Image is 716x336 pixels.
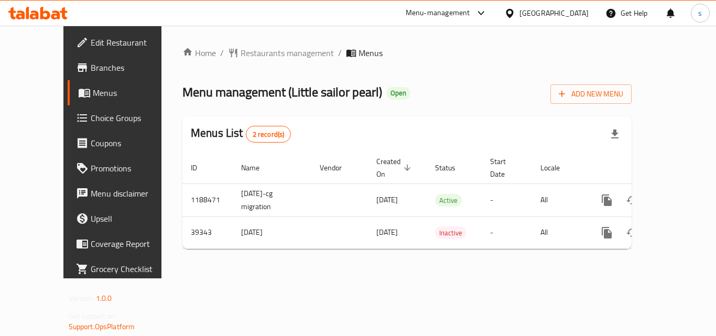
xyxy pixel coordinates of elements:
span: Menu management ( Little sailor pearl ) [182,80,382,104]
span: Open [386,89,410,97]
div: Active [435,194,462,207]
span: Created On [376,155,414,180]
div: Total records count [246,126,291,143]
span: 2 record(s) [246,129,291,139]
span: Menu disclaimer [91,187,175,200]
td: - [482,183,532,216]
td: 1188471 [182,183,233,216]
h2: Menus List [191,125,291,143]
span: Get support on: [69,309,117,323]
span: 1.0.0 [96,291,112,305]
span: Edit Restaurant [91,36,175,49]
button: more [594,188,620,213]
a: Menu disclaimer [68,181,183,206]
nav: breadcrumb [182,47,632,59]
a: Coupons [68,131,183,156]
span: ID [191,161,211,174]
a: Branches [68,55,183,80]
button: more [594,220,620,245]
div: Open [386,87,410,100]
td: All [532,183,586,216]
span: Status [435,161,469,174]
span: Promotions [91,162,175,175]
td: - [482,216,532,248]
span: Coverage Report [91,237,175,250]
button: Add New Menu [550,84,632,104]
td: 39343 [182,216,233,248]
div: Export file [602,122,627,147]
span: Coupons [91,137,175,149]
span: Name [241,161,273,174]
li: / [338,47,342,59]
table: enhanced table [182,152,703,249]
a: Promotions [68,156,183,181]
span: Upsell [91,212,175,225]
td: All [532,216,586,248]
th: Actions [586,152,703,184]
div: [GEOGRAPHIC_DATA] [519,7,589,19]
span: Branches [91,61,175,74]
a: Edit Restaurant [68,30,183,55]
span: [DATE] [376,193,398,207]
a: Grocery Checklist [68,256,183,281]
span: Version: [69,291,94,305]
td: [DATE] [233,216,311,248]
a: Menus [68,80,183,105]
span: Grocery Checklist [91,263,175,275]
span: Choice Groups [91,112,175,124]
a: Support.OpsPlatform [69,320,135,333]
a: Coverage Report [68,231,183,256]
span: Start Date [490,155,519,180]
span: Menus [359,47,383,59]
span: Add New Menu [559,88,623,101]
a: Restaurants management [228,47,334,59]
li: / [220,47,224,59]
span: Inactive [435,227,467,239]
span: Menus [93,86,175,99]
span: Active [435,194,462,207]
span: [DATE] [376,225,398,239]
span: Locale [540,161,573,174]
div: Menu-management [406,7,470,19]
a: Choice Groups [68,105,183,131]
a: Upsell [68,206,183,231]
a: Home [182,47,216,59]
span: Restaurants management [241,47,334,59]
span: s [698,7,702,19]
td: [DATE]-cg migration [233,183,311,216]
span: Vendor [320,161,355,174]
